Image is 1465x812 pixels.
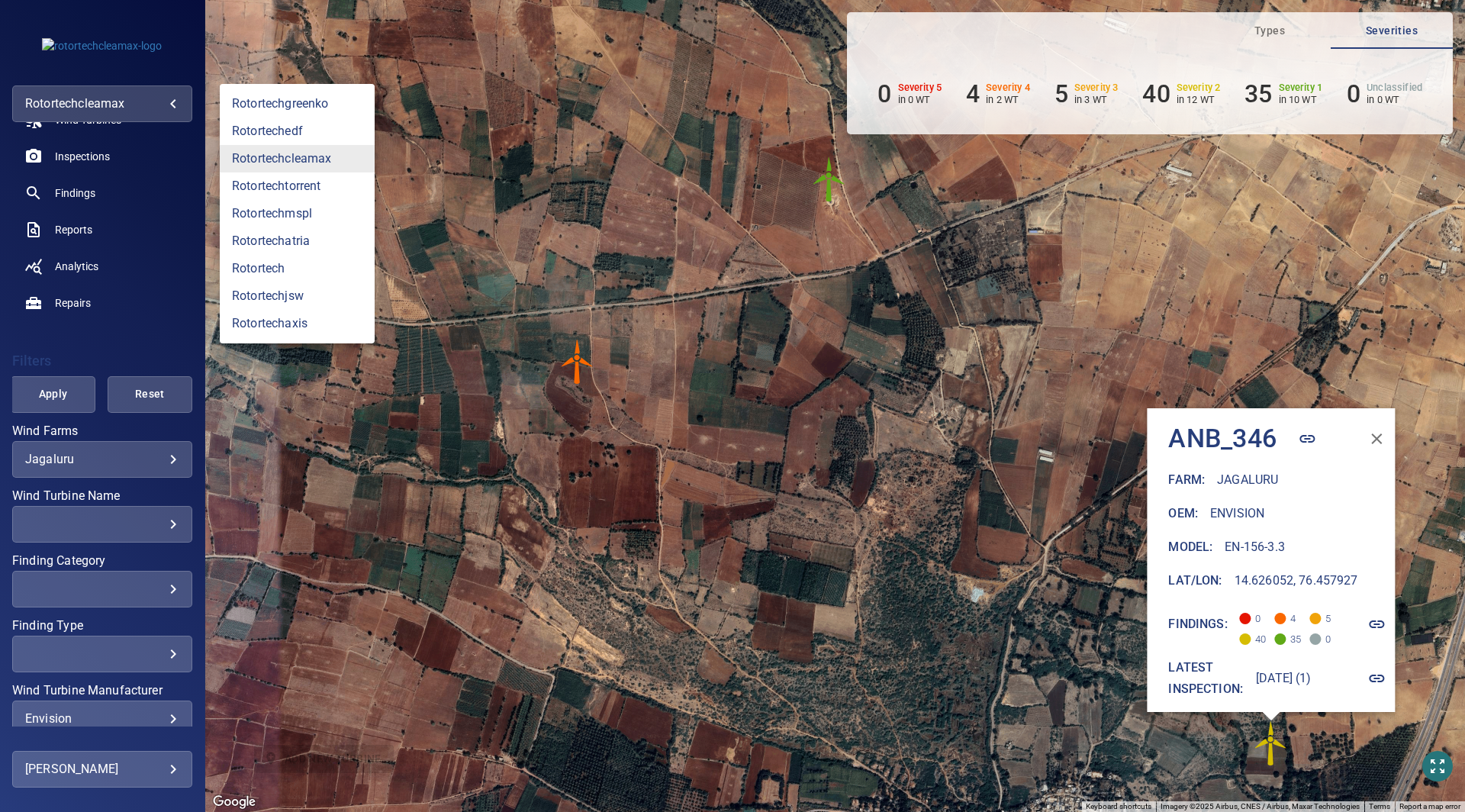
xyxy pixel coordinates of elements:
a: rotortechmspl [220,200,375,227]
a: rotortechgreenko [220,90,375,118]
a: rotortechtorrent [220,172,375,200]
a: rotortechjsw [220,282,375,310]
a: rotortech [220,255,375,282]
a: rotortechaxis [220,310,375,337]
a: rotortechedf [220,118,375,145]
a: rotortechatria [220,227,375,255]
a: rotortechcleamax [220,145,375,172]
